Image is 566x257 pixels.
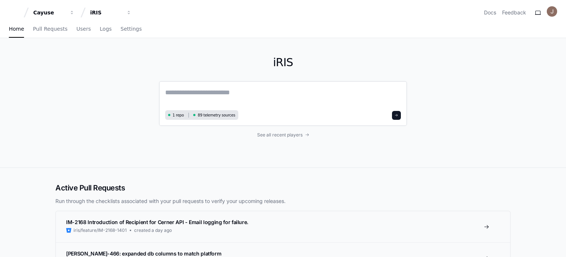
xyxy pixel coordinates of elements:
a: Logs [100,21,112,38]
a: Settings [120,21,141,38]
p: Run through the checklists associated with your pull requests to verify your upcoming releases. [55,197,511,205]
button: Cayuse [30,6,78,19]
span: 1 repo [173,112,184,118]
span: 89 telemetry sources [198,112,235,118]
h1: iRIS [159,56,407,69]
span: Users [76,27,91,31]
a: Users [76,21,91,38]
span: Settings [120,27,141,31]
span: Logs [100,27,112,31]
a: See all recent players [159,132,407,138]
span: [PERSON_NAME]-466: expanded db columns to match platform [66,250,221,257]
a: Docs [484,9,496,16]
span: See all recent players [257,132,303,138]
h2: Active Pull Requests [55,183,511,193]
a: IM-2168 Introduction of Recipient for Cerner API - Email logging for failure.iris/feature/IM-2168... [56,211,510,242]
span: Home [9,27,24,31]
a: Pull Requests [33,21,67,38]
span: created a day ago [134,227,172,233]
span: Pull Requests [33,27,67,31]
div: iRIS [90,9,122,16]
img: ACg8ocL0-VV38dUbyLUN_j_Ryupr2ywH6Bky3aOUOf03hrByMsB9Zg=s96-c [547,6,557,17]
span: iris/feature/IM-2168-1401 [74,227,127,233]
a: Home [9,21,24,38]
span: IM-2168 Introduction of Recipient for Cerner API - Email logging for failure. [66,219,248,225]
div: Cayuse [33,9,65,16]
button: Feedback [502,9,526,16]
button: iRIS [87,6,134,19]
